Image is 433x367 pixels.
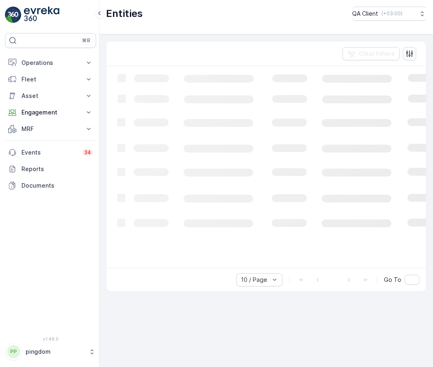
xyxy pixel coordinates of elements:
button: Clear Filters [342,47,400,60]
a: Reports [5,161,96,177]
a: Documents [5,177,96,194]
p: Events [21,148,78,157]
span: Go To [384,276,401,284]
div: PP [7,345,20,358]
p: Operations [21,59,80,67]
a: Events34 [5,144,96,161]
p: QA Client [352,10,378,18]
p: pingdom [26,348,85,356]
p: Engagement [21,108,80,117]
p: Fleet [21,75,80,83]
button: Fleet [5,71,96,88]
p: MRF [21,125,80,133]
img: logo_light-DOdMpM7g.png [24,7,59,23]
button: Operations [5,55,96,71]
p: Asset [21,92,80,100]
p: ⌘B [82,37,90,44]
p: ( +03:00 ) [381,10,402,17]
p: Entities [106,7,143,20]
button: QA Client(+03:00) [352,7,426,21]
button: PPpingdom [5,343,96,360]
p: Reports [21,165,93,173]
p: Clear Filters [359,50,395,58]
p: 34 [84,149,91,156]
button: Engagement [5,104,96,121]
button: MRF [5,121,96,137]
button: Asset [5,88,96,104]
span: v 1.49.0 [5,336,96,341]
p: Documents [21,181,93,190]
img: logo [5,7,21,23]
